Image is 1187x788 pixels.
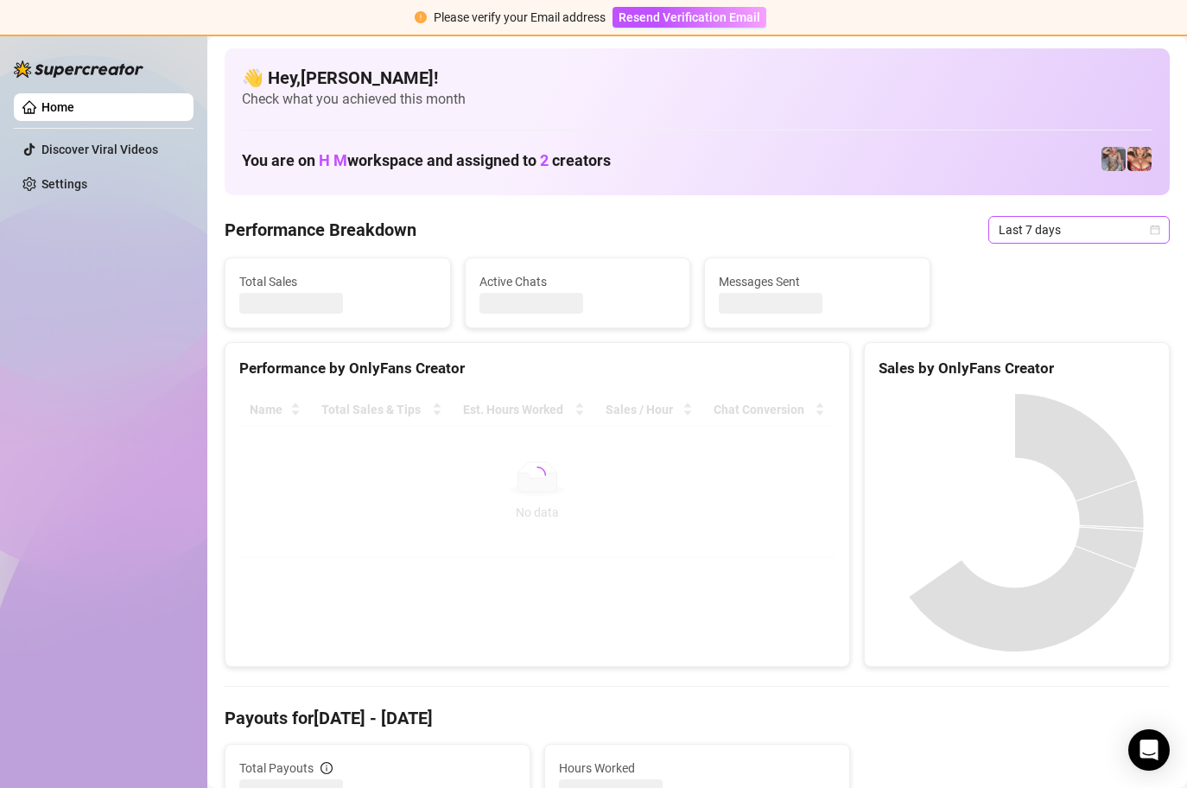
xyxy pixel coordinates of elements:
[239,357,835,380] div: Performance by OnlyFans Creator
[1127,147,1152,171] img: pennylondon
[14,60,143,78] img: logo-BBDzfeDw.svg
[321,762,333,774] span: info-circle
[319,151,347,169] span: H M
[415,11,427,23] span: exclamation-circle
[239,759,314,778] span: Total Payouts
[525,462,549,486] span: loading
[242,66,1152,90] h4: 👋 Hey, [PERSON_NAME] !
[559,759,835,778] span: Hours Worked
[540,151,549,169] span: 2
[41,100,74,114] a: Home
[999,217,1159,243] span: Last 7 days
[1101,147,1126,171] img: pennylondonvip
[719,272,916,291] span: Messages Sent
[1150,225,1160,235] span: calendar
[242,151,611,170] h1: You are on workspace and assigned to creators
[41,143,158,156] a: Discover Viral Videos
[1128,729,1170,771] div: Open Intercom Messenger
[225,218,416,242] h4: Performance Breakdown
[239,272,436,291] span: Total Sales
[242,90,1152,109] span: Check what you achieved this month
[479,272,676,291] span: Active Chats
[434,8,606,27] div: Please verify your Email address
[41,177,87,191] a: Settings
[619,10,760,24] span: Resend Verification Email
[613,7,766,28] button: Resend Verification Email
[879,357,1155,380] div: Sales by OnlyFans Creator
[225,706,1170,730] h4: Payouts for [DATE] - [DATE]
